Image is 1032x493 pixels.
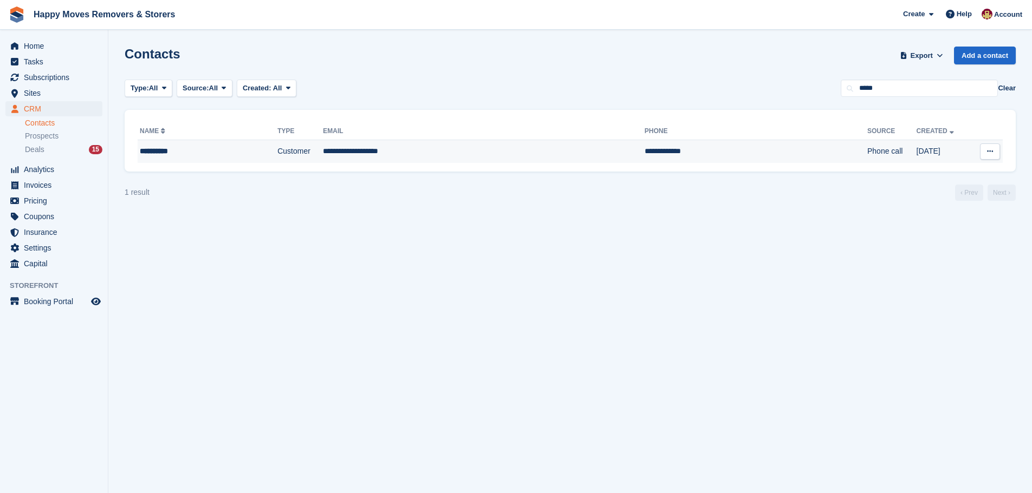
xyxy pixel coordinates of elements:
span: Settings [24,240,89,255]
span: Export [911,50,933,61]
a: menu [5,70,102,85]
button: Source: All [177,80,232,97]
td: [DATE] [917,140,971,163]
img: Steven Fry [982,9,992,19]
a: menu [5,38,102,54]
h1: Contacts [125,47,180,61]
nav: Page [953,185,1018,201]
a: Prospects [25,130,102,142]
th: Phone [645,123,867,140]
a: Previous [955,185,983,201]
td: Phone call [867,140,917,163]
span: Account [994,9,1022,20]
a: Add a contact [954,47,1016,64]
a: menu [5,54,102,69]
a: Name [140,127,167,135]
span: Created: [243,84,271,92]
button: Export [898,47,945,64]
span: Storefront [10,280,108,291]
span: Prospects [25,131,59,141]
span: Coupons [24,209,89,224]
span: Insurance [24,225,89,240]
th: Source [867,123,917,140]
button: Created: All [237,80,296,97]
td: Customer [277,140,323,163]
span: Type: [131,83,149,94]
a: menu [5,178,102,193]
th: Email [323,123,645,140]
span: Subscriptions [24,70,89,85]
span: Home [24,38,89,54]
span: Booking Portal [24,294,89,309]
a: Preview store [89,295,102,308]
a: menu [5,101,102,116]
span: Invoices [24,178,89,193]
a: menu [5,86,102,101]
span: All [273,84,282,92]
span: CRM [24,101,89,116]
a: menu [5,225,102,240]
span: Analytics [24,162,89,177]
div: 15 [89,145,102,154]
span: Deals [25,144,44,155]
a: menu [5,193,102,208]
button: Clear [998,83,1016,94]
a: menu [5,162,102,177]
a: Happy Moves Removers & Storers [29,5,179,23]
a: menu [5,209,102,224]
span: Help [957,9,972,19]
span: Sites [24,86,89,101]
img: stora-icon-8386f47178a22dfd0bd8f6a31ec36ba5ce8667c1dd55bd0f319d3a0aa187defe.svg [9,6,25,23]
a: menu [5,240,102,255]
a: Next [988,185,1016,201]
a: menu [5,256,102,271]
span: Source: [183,83,209,94]
a: menu [5,294,102,309]
span: All [149,83,158,94]
a: Deals 15 [25,144,102,155]
a: Contacts [25,118,102,128]
div: 1 result [125,187,150,198]
button: Type: All [125,80,172,97]
span: Capital [24,256,89,271]
th: Type [277,123,323,140]
span: Tasks [24,54,89,69]
a: Created [917,127,956,135]
span: All [209,83,218,94]
span: Create [903,9,925,19]
span: Pricing [24,193,89,208]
